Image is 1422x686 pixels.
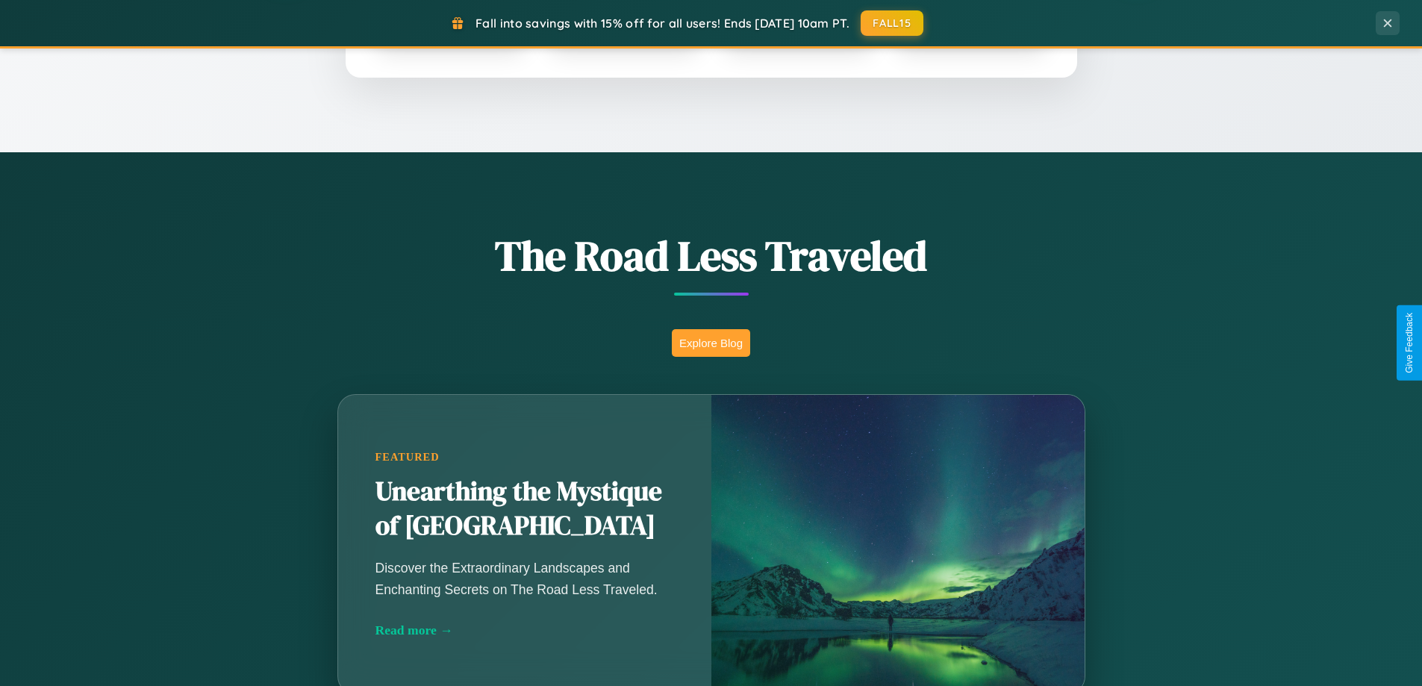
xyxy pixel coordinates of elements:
div: Give Feedback [1404,313,1415,373]
div: Read more → [375,623,674,638]
h2: Unearthing the Mystique of [GEOGRAPHIC_DATA] [375,475,674,543]
p: Discover the Extraordinary Landscapes and Enchanting Secrets on The Road Less Traveled. [375,558,674,599]
button: Explore Blog [672,329,750,357]
div: Featured [375,451,674,464]
button: FALL15 [861,10,923,36]
span: Fall into savings with 15% off for all users! Ends [DATE] 10am PT. [475,16,849,31]
h1: The Road Less Traveled [263,227,1159,284]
